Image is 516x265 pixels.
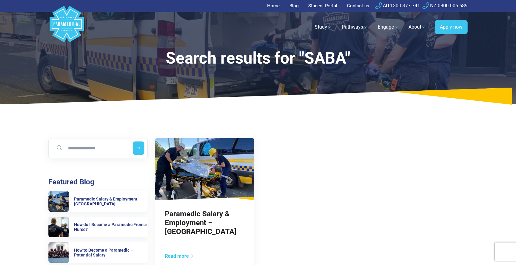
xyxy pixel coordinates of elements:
[435,20,468,34] a: Apply now
[422,3,468,9] a: NZ 0800 005 689
[48,191,69,212] img: Paramedic Salary & Employment – Queensland
[51,141,128,155] input: Search for blog
[48,178,148,187] h3: Featured Blog
[48,242,69,263] img: How to Become a Paramedic – Potential Salary
[405,19,430,36] a: About
[375,3,420,9] a: AU 1300 377 741
[101,49,415,68] h1: Search results for "SABA"
[74,197,148,207] h6: Paramedic Salary & Employment – [GEOGRAPHIC_DATA]
[165,210,236,236] a: Paramedic Salary & Employment – [GEOGRAPHIC_DATA]
[338,19,372,36] a: Pathways
[374,19,402,36] a: Engage
[48,12,85,43] a: Australian Paramedical College
[155,138,254,200] img: Paramedic Salary & Employment – Queensland
[165,253,194,259] a: Read more
[74,222,148,232] h6: How do I Become a Paramedic From a Nurse?
[311,19,336,36] a: Study
[48,217,148,237] a: How do I Become a Paramedic From a Nurse? How do I Become a Paramedic From a Nurse?
[48,217,69,237] img: How do I Become a Paramedic From a Nurse?
[48,242,148,263] a: How to Become a Paramedic – Potential Salary How to Become a Paramedic – Potential Salary
[74,248,148,258] h6: How to Become a Paramedic – Potential Salary
[48,191,148,212] a: Paramedic Salary & Employment – Queensland Paramedic Salary & Employment – [GEOGRAPHIC_DATA]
